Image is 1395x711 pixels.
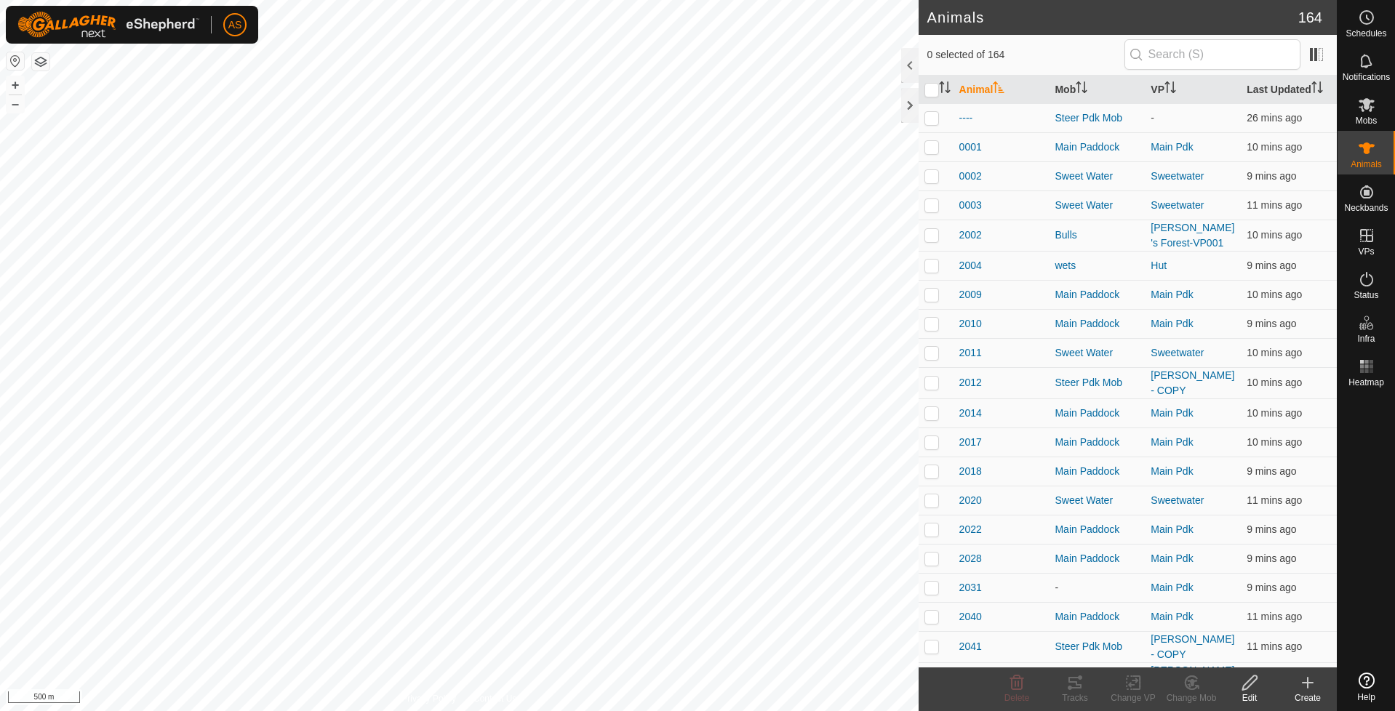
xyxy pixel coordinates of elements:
[959,639,982,654] span: 2041
[1151,222,1234,249] a: [PERSON_NAME]'s Forest-VP001
[1055,198,1139,213] div: Sweet Water
[1151,582,1193,593] a: Main Pdk
[1055,406,1139,421] div: Main Paddock
[959,551,982,566] span: 2028
[1247,318,1296,329] span: 29 Aug 2025, 1:18 pm
[1055,609,1139,624] div: Main Paddock
[959,406,982,421] span: 2014
[1247,170,1296,182] span: 29 Aug 2025, 1:18 pm
[1151,494,1204,506] a: Sweetwater
[32,53,49,71] button: Map Layers
[1279,691,1337,704] div: Create
[7,76,24,94] button: +
[959,580,982,595] span: 2031
[1348,378,1384,387] span: Heatmap
[1351,160,1382,169] span: Animals
[1151,260,1167,271] a: Hut
[1338,667,1395,707] a: Help
[1145,76,1241,104] th: VP
[1055,580,1139,595] div: -
[1151,465,1193,477] a: Main Pdk
[1357,334,1375,343] span: Infra
[1076,84,1087,95] p-sorticon: Activate to sort
[1151,664,1234,691] a: [PERSON_NAME] - COPY
[1247,494,1302,506] span: 29 Aug 2025, 1:16 pm
[1151,633,1234,660] a: [PERSON_NAME] - COPY
[1358,247,1374,256] span: VPs
[1164,84,1176,95] p-sorticon: Activate to sort
[1357,693,1375,702] span: Help
[959,140,982,155] span: 0001
[1247,289,1302,300] span: 29 Aug 2025, 1:17 pm
[1055,258,1139,273] div: wets
[1356,116,1377,125] span: Mobs
[1220,691,1279,704] div: Edit
[927,47,1124,63] span: 0 selected of 164
[1247,553,1296,564] span: 29 Aug 2025, 1:18 pm
[1004,693,1030,703] span: Delete
[959,198,982,213] span: 0003
[1247,112,1302,124] span: 29 Aug 2025, 1:01 pm
[1247,407,1302,419] span: 29 Aug 2025, 1:18 pm
[1055,345,1139,361] div: Sweet Water
[1151,611,1193,622] a: Main Pdk
[401,692,456,705] a: Privacy Policy
[959,169,982,184] span: 0002
[1241,76,1337,104] th: Last Updated
[959,111,973,126] span: ----
[959,522,982,537] span: 2022
[1151,112,1154,124] app-display-virtual-paddock-transition: -
[1055,375,1139,390] div: Steer Pdk Mob
[1055,140,1139,155] div: Main Paddock
[959,287,982,302] span: 2009
[1346,29,1386,38] span: Schedules
[1311,84,1323,95] p-sorticon: Activate to sort
[1055,169,1139,184] div: Sweet Water
[1247,640,1302,652] span: 29 Aug 2025, 1:16 pm
[1151,199,1204,211] a: Sweetwater
[7,52,24,70] button: Reset Map
[1124,39,1300,70] input: Search (S)
[1151,347,1204,358] a: Sweetwater
[1055,522,1139,537] div: Main Paddock
[1055,464,1139,479] div: Main Paddock
[1247,582,1296,593] span: 29 Aug 2025, 1:18 pm
[1162,691,1220,704] div: Change Mob
[954,76,1050,104] th: Animal
[993,84,1004,95] p-sorticon: Activate to sort
[1055,639,1139,654] div: Steer Pdk Mob
[959,345,982,361] span: 2011
[1354,291,1378,300] span: Status
[1247,260,1296,271] span: 29 Aug 2025, 1:18 pm
[1247,465,1296,477] span: 29 Aug 2025, 1:18 pm
[1055,287,1139,302] div: Main Paddock
[1049,76,1145,104] th: Mob
[959,464,982,479] span: 2018
[1247,229,1302,241] span: 29 Aug 2025, 1:17 pm
[1055,228,1139,243] div: Bulls
[1055,493,1139,508] div: Sweet Water
[1247,523,1296,535] span: 29 Aug 2025, 1:18 pm
[1344,204,1388,212] span: Neckbands
[1151,523,1193,535] a: Main Pdk
[1055,111,1139,126] div: Steer Pdk Mob
[1247,141,1302,153] span: 29 Aug 2025, 1:17 pm
[1151,407,1193,419] a: Main Pdk
[1055,551,1139,566] div: Main Paddock
[959,493,982,508] span: 2020
[7,95,24,113] button: –
[473,692,516,705] a: Contact Us
[1298,7,1322,28] span: 164
[1151,170,1204,182] a: Sweetwater
[1151,553,1193,564] a: Main Pdk
[959,435,982,450] span: 2017
[1046,691,1104,704] div: Tracks
[1151,318,1193,329] a: Main Pdk
[1104,691,1162,704] div: Change VP
[1151,141,1193,153] a: Main Pdk
[959,258,982,273] span: 2004
[1247,347,1302,358] span: 29 Aug 2025, 1:18 pm
[1151,436,1193,448] a: Main Pdk
[959,609,982,624] span: 2040
[17,12,199,38] img: Gallagher Logo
